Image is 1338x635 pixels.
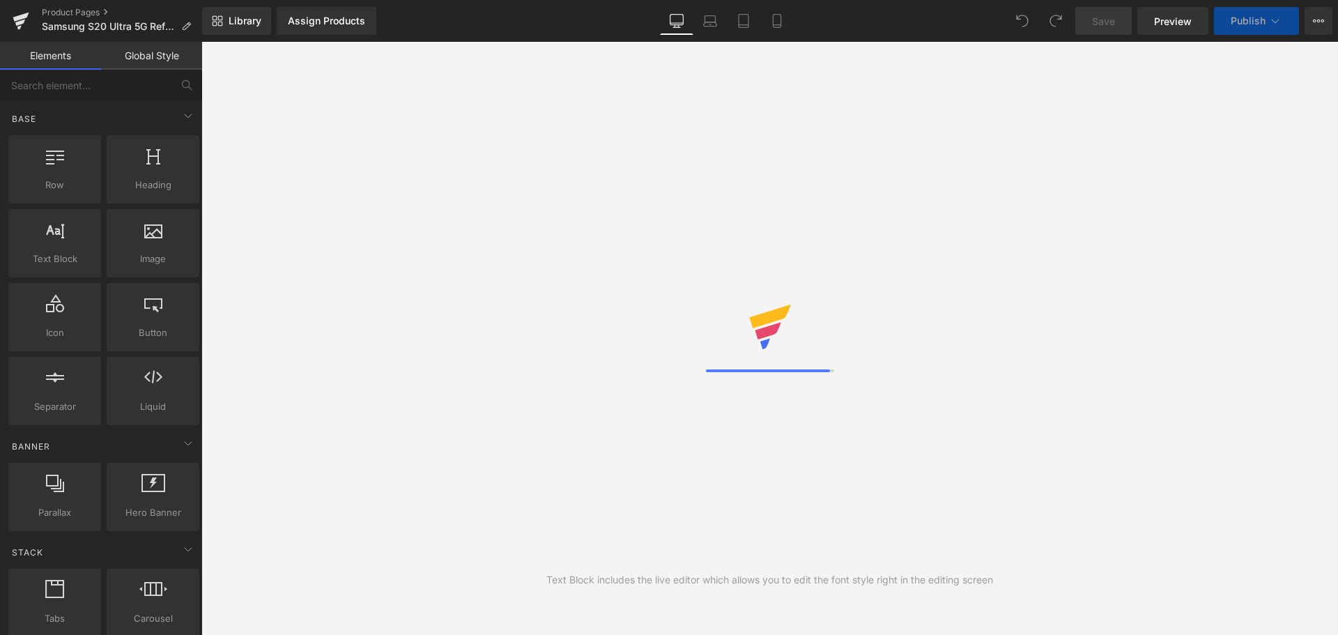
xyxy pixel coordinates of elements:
span: Carousel [111,611,195,626]
span: Publish [1231,15,1266,26]
a: New Library [202,7,271,35]
span: Text Block [13,252,97,266]
span: Hero Banner [111,505,195,520]
button: Publish [1214,7,1299,35]
span: Samsung S20 Ultra 5G Refurbished [42,21,176,32]
span: Base [10,112,38,125]
span: Separator [13,399,97,414]
span: Icon [13,326,97,340]
span: Parallax [13,505,97,520]
div: Text Block includes the live editor which allows you to edit the font style right in the editing ... [546,572,993,588]
span: Library [229,15,261,27]
span: Heading [111,178,195,192]
div: Assign Products [288,15,365,26]
span: Preview [1154,14,1192,29]
span: Button [111,326,195,340]
span: Image [111,252,195,266]
a: Laptop [693,7,727,35]
span: Tabs [13,611,97,626]
a: Desktop [660,7,693,35]
button: Undo [1008,7,1036,35]
span: Stack [10,546,45,559]
a: Product Pages [42,7,202,18]
span: Liquid [111,399,195,414]
button: Redo [1042,7,1070,35]
span: Banner [10,440,52,453]
a: Preview [1137,7,1208,35]
button: More [1305,7,1332,35]
a: Tablet [727,7,760,35]
span: Save [1092,14,1115,29]
span: Row [13,178,97,192]
a: Global Style [101,42,202,70]
a: Mobile [760,7,794,35]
